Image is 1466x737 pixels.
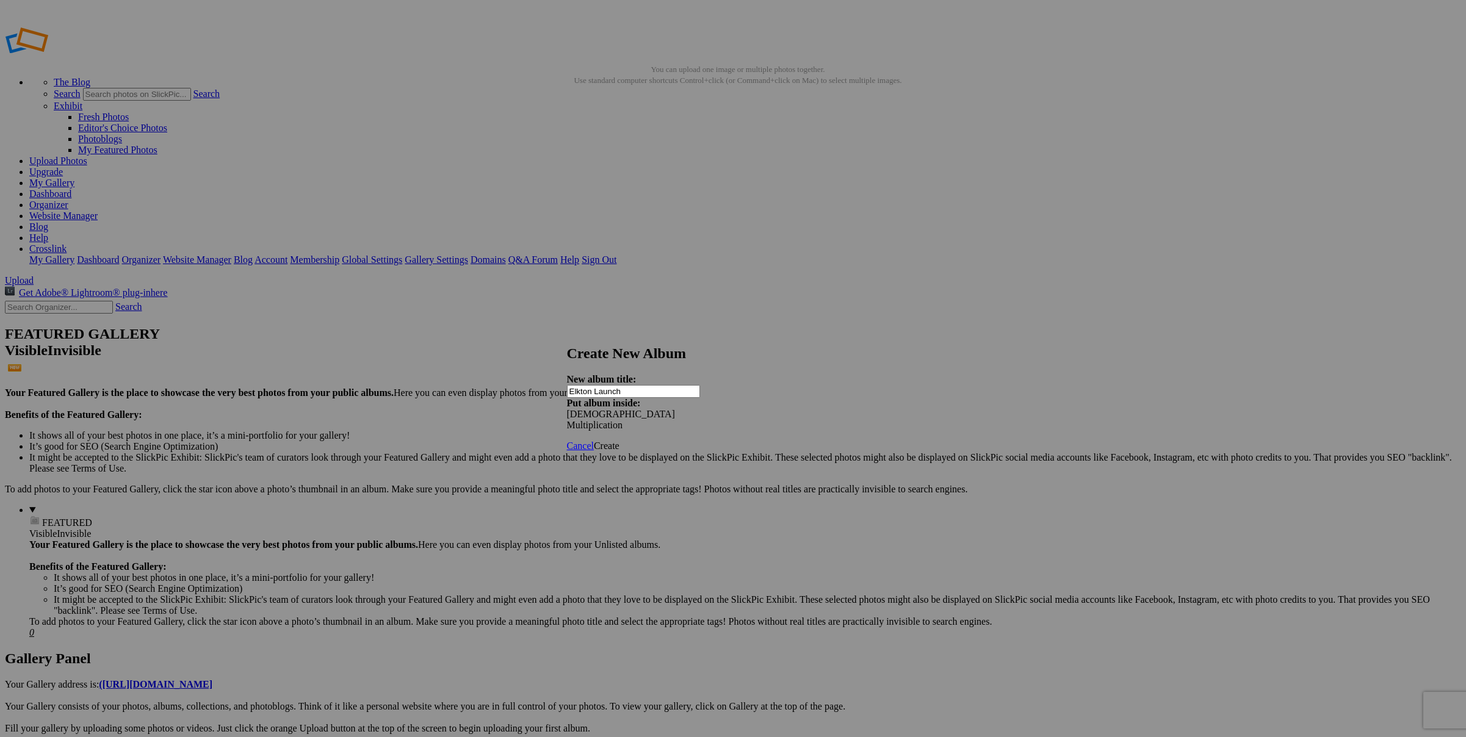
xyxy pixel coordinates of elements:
h2: Create New Album [567,345,890,362]
a: Cancel [567,440,594,451]
span: [DEMOGRAPHIC_DATA] Multiplication [567,409,675,430]
span: Create [594,440,619,451]
strong: Put album inside: [567,398,641,408]
strong: New album title: [567,374,637,384]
